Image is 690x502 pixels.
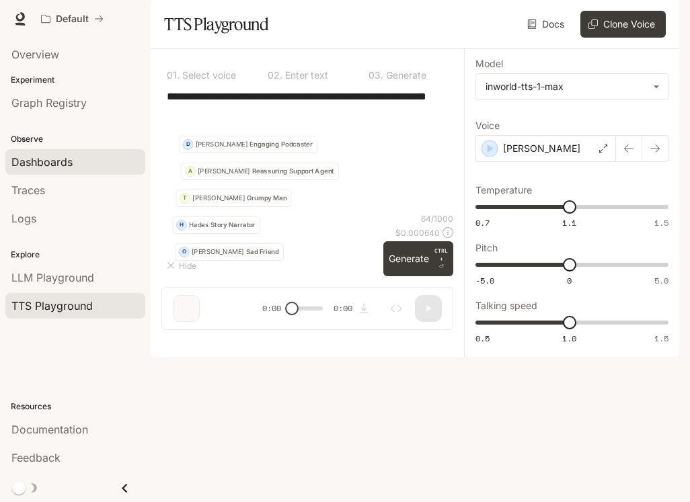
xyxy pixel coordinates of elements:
p: 0 2 . [268,71,282,80]
button: D[PERSON_NAME]Engaging Podcaster [179,136,317,153]
p: Talking speed [475,301,537,310]
p: [PERSON_NAME] [192,249,244,255]
p: CTRL + [434,247,448,263]
p: [PERSON_NAME] [503,142,580,155]
p: Generate [383,71,426,80]
p: Model [475,59,503,69]
span: -5.0 [475,275,494,286]
p: Grumpy Man [247,195,286,202]
p: [PERSON_NAME] [196,141,248,148]
p: Hades [189,222,208,228]
p: Default [56,13,89,25]
button: Hide [161,255,204,276]
p: 0 1 . [167,71,180,80]
span: 0 [567,275,572,286]
div: O [180,243,189,261]
span: 1.0 [562,333,576,344]
p: Engaging Podcaster [250,141,313,148]
span: 5.0 [654,275,668,286]
span: 0.5 [475,333,490,344]
p: Story Narrator [210,222,255,228]
p: Enter text [282,71,328,80]
div: T [180,190,190,207]
p: Temperature [475,185,532,195]
span: 1.5 [654,217,668,228]
div: H [177,216,186,234]
p: Select voice [180,71,236,80]
p: Voice [475,121,500,130]
p: Pitch [475,243,498,253]
span: 1.5 [654,333,668,344]
div: D [183,136,192,153]
p: Reassuring Support Agent [252,168,334,175]
button: A[PERSON_NAME]Reassuring Support Agent [181,163,338,180]
div: inworld-tts-1-max [486,80,646,93]
p: 0 3 . [369,71,383,80]
a: Docs [525,11,570,38]
button: T[PERSON_NAME]Grumpy Man [176,190,292,207]
span: 0.7 [475,217,490,228]
h1: TTS Playground [164,11,268,38]
div: inworld-tts-1-max [476,74,668,99]
div: A [186,163,195,180]
p: [PERSON_NAME] [192,195,245,202]
span: 1.1 [562,217,576,228]
button: GenerateCTRL +⏎ [383,241,453,276]
p: Sad Friend [246,249,279,255]
button: Clone Voice [580,11,666,38]
button: All workspaces [35,5,110,32]
button: HHadesStory Narrator [172,216,260,234]
p: ⏎ [434,247,448,271]
p: [PERSON_NAME] [198,168,250,175]
button: O[PERSON_NAME]Sad Friend [175,243,284,261]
